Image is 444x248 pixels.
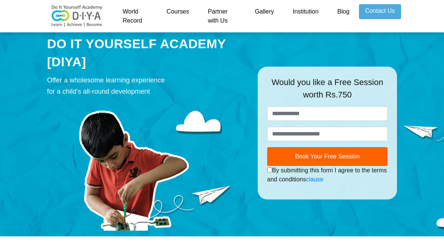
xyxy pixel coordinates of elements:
span: Book Your Free Session [295,153,360,160]
a: Partner with Us [198,4,245,28]
button: Book Your Free Session [267,147,388,166]
div: By submitting this form I agree to the terms and conditions [267,166,388,184]
a: Gallery [245,4,283,28]
a: Blog [328,4,359,28]
a: Courses [157,4,199,28]
img: logo-v2.png [47,5,107,27]
a: clause [306,176,323,183]
div: DO IT YOURSELF ACADEMY [DIYA] [47,35,246,71]
img: course-prod.png [47,101,220,231]
div: Would you like a Free Session worth Rs.750 [267,76,388,107]
a: Institution [283,4,328,28]
a: Contact Us [359,4,401,19]
a: World Record [113,4,157,28]
div: Offer a wholesome learning experience for a child's all-round development [47,75,246,97]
